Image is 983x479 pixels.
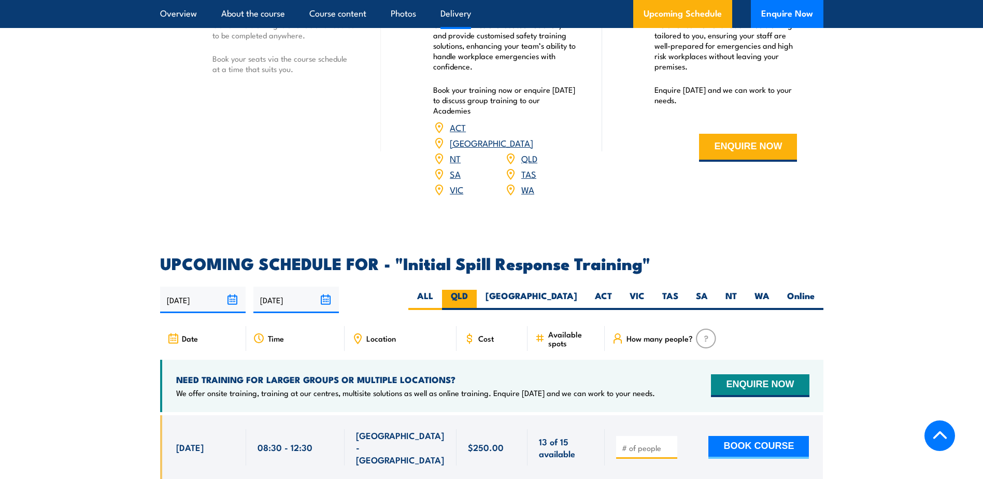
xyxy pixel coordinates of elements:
h2: UPCOMING SCHEDULE FOR - "Initial Spill Response Training" [160,256,823,270]
input: # of people [622,443,674,453]
label: WA [746,290,778,310]
p: Enquire [DATE] and we can work to your needs. [654,84,797,105]
button: ENQUIRE NOW [699,134,797,162]
label: TAS [653,290,687,310]
span: How many people? [626,334,693,343]
a: WA [521,183,534,195]
a: NT [450,152,461,164]
label: VIC [621,290,653,310]
p: We offer convenient nationwide training tailored to you, ensuring your staff are well-prepared fo... [654,20,797,72]
p: Our online training is available for course to be completed anywhere. [212,20,355,40]
a: TAS [521,167,536,180]
p: Our Academies are located nationally and provide customised safety training solutions, enhancing ... [433,20,576,72]
label: SA [687,290,717,310]
span: Location [366,334,396,343]
a: VIC [450,183,463,195]
a: SA [450,167,461,180]
a: [GEOGRAPHIC_DATA] [450,136,533,149]
span: Date [182,334,198,343]
input: From date [160,287,246,313]
label: [GEOGRAPHIC_DATA] [477,290,586,310]
label: Online [778,290,823,310]
a: ACT [450,121,466,133]
span: Available spots [548,330,597,347]
label: NT [717,290,746,310]
button: BOOK COURSE [708,436,809,459]
label: ACT [586,290,621,310]
p: Book your seats via the course schedule at a time that suits you. [212,53,355,74]
label: ALL [408,290,442,310]
span: 13 of 15 available [539,435,593,460]
span: $250.00 [468,441,504,453]
p: Book your training now or enquire [DATE] to discuss group training to our Academies [433,84,576,116]
label: QLD [442,290,477,310]
span: [GEOGRAPHIC_DATA] - [GEOGRAPHIC_DATA] [356,429,445,466]
input: To date [253,287,339,313]
h4: NEED TRAINING FOR LARGER GROUPS OR MULTIPLE LOCATIONS? [176,374,655,385]
span: 08:30 - 12:30 [258,441,312,453]
p: We offer onsite training, training at our centres, multisite solutions as well as online training... [176,388,655,398]
span: Cost [478,334,494,343]
a: QLD [521,152,537,164]
button: ENQUIRE NOW [711,374,809,397]
span: Time [268,334,284,343]
span: [DATE] [176,441,204,453]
